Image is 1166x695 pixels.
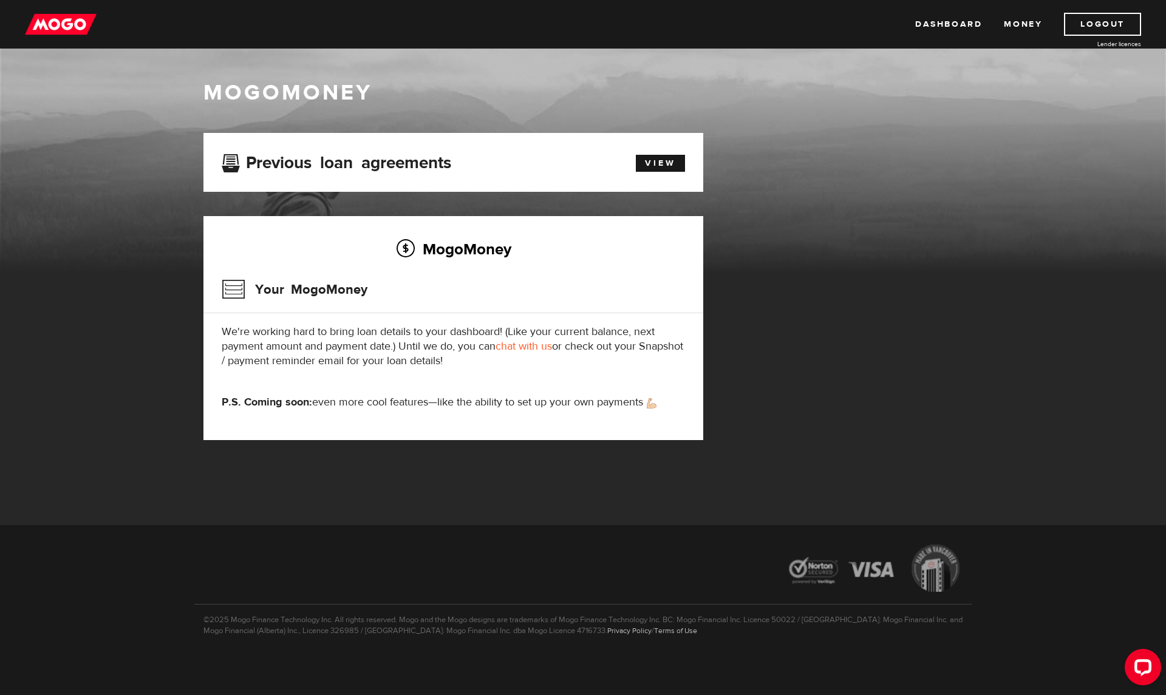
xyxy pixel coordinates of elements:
a: Logout [1064,13,1141,36]
p: even more cool features—like the ability to set up your own payments [222,395,685,410]
a: View [636,155,685,172]
img: mogo_logo-11ee424be714fa7cbb0f0f49df9e16ec.png [25,13,97,36]
a: Lender licences [1050,39,1141,49]
p: ©2025 Mogo Finance Technology Inc. All rights reserved. Mogo and the Mogo designs are trademarks ... [194,604,972,636]
a: Money [1004,13,1042,36]
a: Dashboard [915,13,982,36]
h1: MogoMoney [203,80,963,106]
h3: Your MogoMoney [222,274,367,305]
a: Terms of Use [654,626,697,636]
img: strong arm emoji [647,398,656,409]
strong: P.S. Coming soon: [222,395,312,409]
h3: Previous loan agreements [222,153,451,169]
p: We're working hard to bring loan details to your dashboard! (Like your current balance, next paym... [222,325,685,368]
iframe: LiveChat chat widget [1115,644,1166,695]
a: chat with us [496,339,552,353]
a: Privacy Policy [607,626,652,636]
h2: MogoMoney [222,236,685,262]
img: legal-icons-92a2ffecb4d32d839781d1b4e4802d7b.png [777,535,972,604]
